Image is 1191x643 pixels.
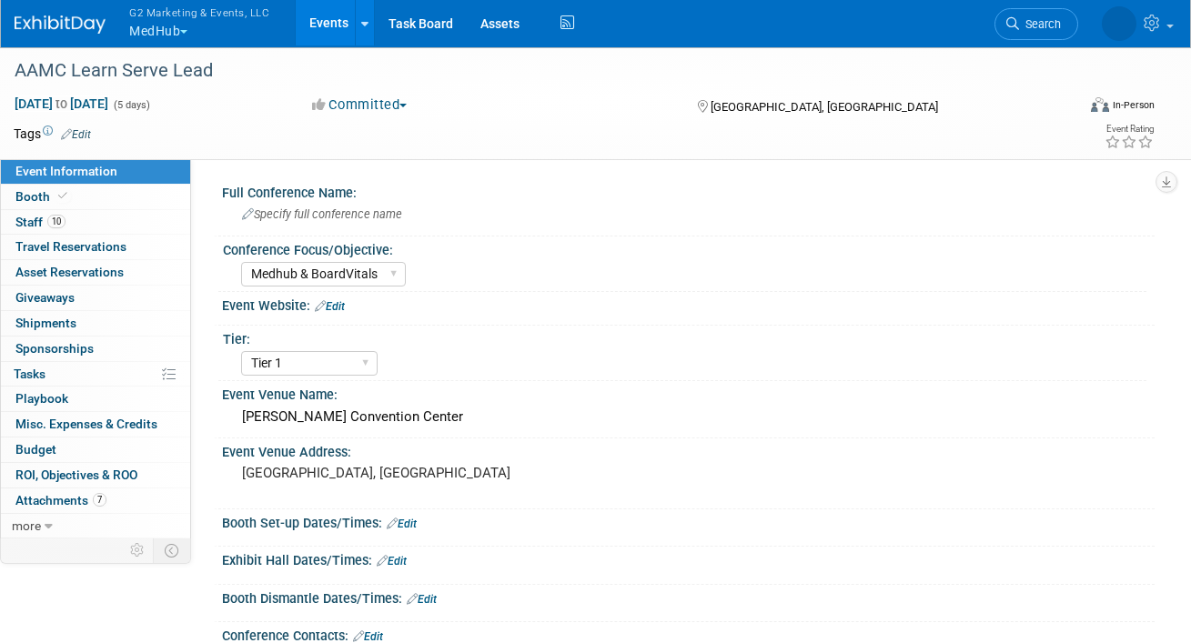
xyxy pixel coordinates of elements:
span: Giveaways [15,290,75,305]
span: Attachments [15,493,106,507]
span: Sponsorships [15,341,94,356]
div: Booth Dismantle Dates/Times: [222,585,1155,608]
span: 7 [93,493,106,507]
span: Tasks [14,367,45,381]
div: Event Venue Address: [222,438,1155,461]
span: [DATE] [DATE] [14,95,109,112]
span: [GEOGRAPHIC_DATA], [GEOGRAPHIC_DATA] [711,100,938,114]
a: Attachments7 [1,488,190,513]
div: Exhibit Hall Dates/Times: [222,547,1155,570]
div: [PERSON_NAME] Convention Center [236,403,1141,431]
img: ExhibitDay [15,15,106,34]
a: Tasks [1,362,190,387]
a: more [1,514,190,538]
pre: [GEOGRAPHIC_DATA], [GEOGRAPHIC_DATA] [242,465,590,481]
div: Conference Focus/Objective: [223,236,1146,259]
div: In-Person [1112,98,1155,112]
span: Playbook [15,391,68,406]
a: Search [994,8,1078,40]
td: Tags [14,125,91,143]
button: Committed [306,95,414,115]
a: Edit [407,593,437,606]
a: Misc. Expenses & Credits [1,412,190,437]
div: Event Format [987,95,1155,122]
span: more [12,518,41,533]
a: Edit [61,128,91,141]
span: Staff [15,215,66,229]
a: Asset Reservations [1,260,190,285]
span: Shipments [15,316,76,330]
a: ROI, Objectives & ROO [1,463,190,487]
span: Misc. Expenses & Credits [15,417,157,431]
span: Budget [15,442,56,457]
td: Toggle Event Tabs [154,538,191,562]
a: Edit [353,630,383,643]
a: Event Information [1,159,190,184]
i: Booth reservation complete [58,191,67,201]
div: Tier: [223,326,1146,348]
span: to [53,96,70,111]
a: Giveaways [1,286,190,310]
span: Search [1019,17,1061,31]
div: AAMC Learn Serve Lead [8,55,1057,87]
a: Travel Reservations [1,235,190,259]
a: Budget [1,437,190,462]
a: Edit [387,517,417,530]
span: 10 [47,215,66,228]
div: Event Venue Name: [222,381,1155,404]
a: Sponsorships [1,337,190,361]
span: Event Information [15,164,117,178]
a: Edit [315,300,345,313]
a: Shipments [1,311,190,336]
span: Booth [15,189,71,204]
span: Specify full conference name [242,207,402,221]
img: Format-Inperson.png [1091,97,1109,112]
img: Nora McQuillan [1102,6,1136,41]
span: G2 Marketing & Events, LLC [129,3,269,22]
a: Staff10 [1,210,190,235]
a: Playbook [1,387,190,411]
a: Edit [377,555,407,568]
div: Event Rating [1105,125,1154,134]
div: Full Conference Name: [222,179,1155,202]
div: Event Website: [222,292,1155,316]
td: Personalize Event Tab Strip [122,538,154,562]
a: Booth [1,185,190,209]
span: (5 days) [112,99,150,111]
span: Travel Reservations [15,239,126,254]
span: Asset Reservations [15,265,124,279]
div: Booth Set-up Dates/Times: [222,509,1155,533]
span: ROI, Objectives & ROO [15,467,137,482]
